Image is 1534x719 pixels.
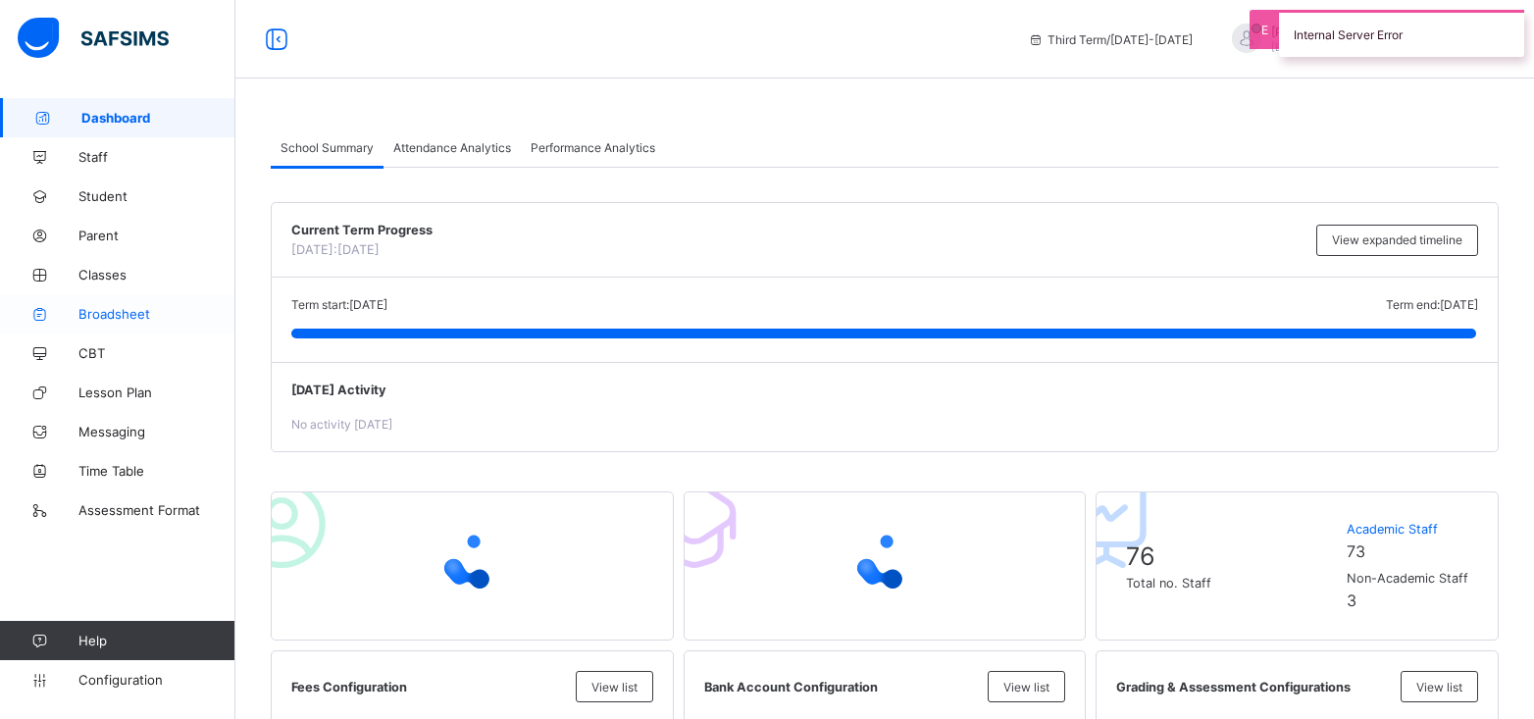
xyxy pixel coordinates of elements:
[1347,571,1468,586] span: Non-Academic Staff
[78,672,234,688] span: Configuration
[78,149,235,165] span: Staff
[1116,680,1391,694] span: Grading & Assessment Configurations
[1028,32,1193,47] span: session/term information
[531,140,655,155] span: Performance Analytics
[1347,541,1365,561] span: 73
[78,633,234,648] span: Help
[1279,10,1524,57] div: Internal Server Error
[291,297,387,312] span: Term start: [DATE]
[78,502,235,518] span: Assessment Format
[281,140,374,155] span: School Summary
[81,110,235,126] span: Dashboard
[1347,591,1356,610] span: 3
[291,680,566,694] span: Fees Configuration
[291,383,1478,397] span: [DATE] Activity
[1126,576,1337,591] span: Total no. Staff
[78,228,235,243] span: Parent
[393,140,511,155] span: Attendance Analytics
[1332,232,1462,247] span: View expanded timeline
[704,680,979,694] span: Bank Account Configuration
[78,424,235,439] span: Messaging
[78,385,235,400] span: Lesson Plan
[78,345,235,361] span: CBT
[591,680,638,694] span: View list
[18,18,169,59] img: safsims
[291,417,392,432] span: No activity [DATE]
[1212,24,1487,56] div: Solomon Adegboyega
[78,267,235,282] span: Classes
[1126,541,1155,571] span: 76
[291,223,1306,237] span: Current Term Progress
[1386,297,1478,312] span: Term end: [DATE]
[1003,680,1049,694] span: View list
[78,188,235,204] span: Student
[78,463,235,479] span: Time Table
[78,306,235,322] span: Broadsheet
[1416,680,1462,694] span: View list
[1347,522,1468,537] span: Academic Staff
[291,242,380,257] span: [DATE]: [DATE]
